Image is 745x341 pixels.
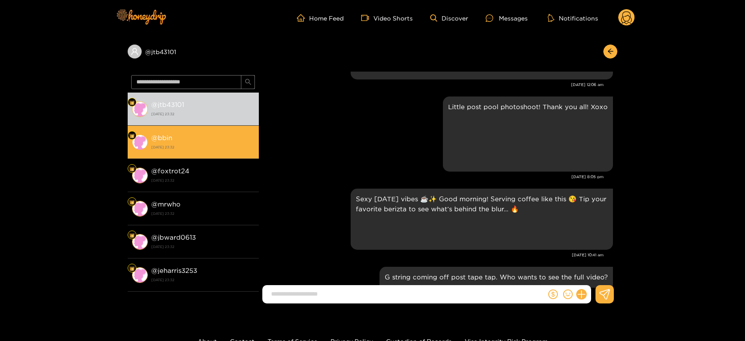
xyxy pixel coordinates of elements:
[263,174,604,180] div: [DATE] 8:05 pm
[129,200,135,205] img: Fan Level
[379,267,613,318] div: Sep. 17, 3:32 pm
[151,143,254,151] strong: [DATE] 23:32
[361,14,373,22] span: video-camera
[151,200,181,208] strong: @ mrwho
[263,82,604,88] div: [DATE] 12:06 am
[151,134,172,141] strong: @ bbin
[132,201,148,217] img: conversation
[132,267,148,283] img: conversation
[607,48,614,55] span: arrow-left
[545,14,601,22] button: Notifications
[129,266,135,271] img: Fan Level
[245,79,251,86] span: search
[129,100,135,105] img: Fan Level
[151,110,254,118] strong: [DATE] 23:32
[131,48,139,55] span: user
[132,168,148,183] img: conversation
[151,167,189,175] strong: @ foxtrot24
[151,234,196,241] strong: @ jbward0613
[351,189,613,250] div: Sep. 14, 10:41 am
[151,243,254,251] strong: [DATE] 23:32
[385,272,608,282] p: G string coming off post tape tap. Who wants to see the full video?
[151,276,254,284] strong: [DATE] 23:32
[128,45,259,59] div: @jtb43101
[129,133,135,138] img: Fan Level
[132,234,148,250] img: conversation
[548,289,558,299] span: dollar
[129,166,135,172] img: Fan Level
[361,14,413,22] a: Video Shorts
[241,75,255,89] button: search
[297,14,309,22] span: home
[129,233,135,238] img: Fan Level
[356,194,608,214] p: Sexy [DATE] vibes ☕️✨ Good morning! Serving coffee like this 😘 Tip your favorite berizta to see w...
[151,210,254,217] strong: [DATE] 23:32
[132,134,148,150] img: conversation
[297,14,344,22] a: Home Feed
[151,101,184,108] strong: @ jtb43101
[151,267,197,274] strong: @ jeharris3253
[132,101,148,117] img: conversation
[563,289,573,299] span: smile
[603,45,617,59] button: arrow-left
[263,252,604,258] div: [DATE] 10:41 am
[430,14,468,22] a: Discover
[486,13,528,23] div: Messages
[151,176,254,184] strong: [DATE] 23:32
[448,102,608,112] p: Little post pool photoshoot! Thank you all! Xoxo
[547,288,560,301] button: dollar
[443,96,613,172] div: Sep. 13, 8:05 pm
